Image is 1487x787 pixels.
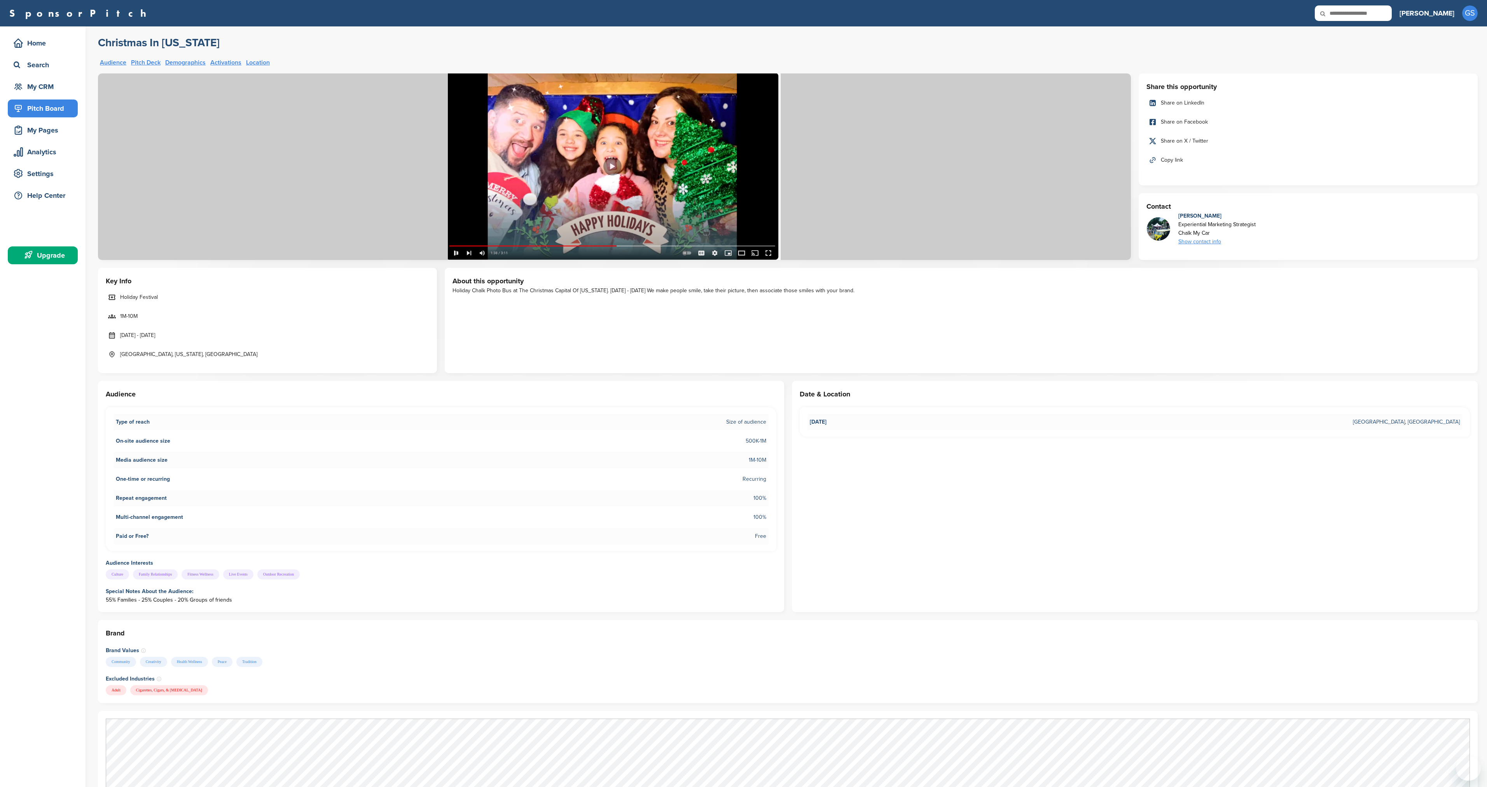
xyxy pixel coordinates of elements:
h3: Share this opportunity [1146,81,1470,92]
h4: Special Notes About the Audience: [106,587,776,596]
span: Recurring [743,475,766,483]
a: Share on LinkedIn [1146,95,1470,111]
div: 55% Families - 25% Couples - 20% Groups of friends [106,596,776,604]
span: [DATE] - [DATE] [120,331,155,340]
a: Pitch Deck [131,59,161,66]
div: Creativity [140,657,167,667]
span: 100% [753,494,766,503]
h4: Brand Values [106,646,1470,655]
a: Search [8,56,78,74]
a: Pitch Board [8,99,78,117]
a: SponsorPitch [9,8,151,18]
span: 500K-1M [746,437,766,445]
span: Paid or Free? [116,532,149,541]
a: Share on Facebook [1146,114,1470,130]
div: Cigarettes, Cigars, & [MEDICAL_DATA] [130,685,208,695]
span: On-site audience size [116,437,170,445]
div: Adult [106,685,126,695]
div: Peace [212,657,232,667]
a: Demographics [165,59,206,66]
div: Home [12,36,78,50]
div: Health Wellness [171,657,208,667]
span: Type of reach [116,418,150,426]
div: Upgrade [12,248,78,262]
div: My CRM [12,80,78,94]
span: 1M-10M [120,312,138,321]
span: [DATE] [810,418,826,426]
h3: Key Info [106,276,429,286]
div: My Pages [12,123,78,137]
h3: Contact [1146,201,1470,212]
div: Analytics [12,145,78,159]
span: One-time or recurring [116,475,170,483]
div: Experiential Marketing Strategist [1178,220,1256,229]
div: Fitness Wellness [182,569,219,579]
div: [PERSON_NAME] [1178,212,1256,220]
a: Home [8,34,78,52]
div: Community [106,657,136,667]
span: GS [1462,5,1478,21]
span: [GEOGRAPHIC_DATA], [US_STATE], [GEOGRAPHIC_DATA] [120,350,257,359]
span: Holiday Festival [120,293,158,302]
iframe: Button to launch messaging window [1456,756,1481,781]
a: Share on X / Twitter [1146,133,1470,149]
div: Live Events [223,569,253,579]
div: Search [12,58,78,72]
a: My Pages [8,121,78,139]
span: Share on Facebook [1161,118,1208,126]
a: Help Center [8,187,78,204]
div: Settings [12,167,78,181]
a: Audience [100,59,126,66]
a: Location [246,59,270,66]
div: Holiday Chalk Photo Bus at The Christmas Capital Of [US_STATE]. [DATE] - [DATE] We make people sm... [453,286,1470,295]
span: Repeat engagement [116,494,167,503]
span: [GEOGRAPHIC_DATA], [GEOGRAPHIC_DATA] [1353,418,1460,426]
h3: Date & Location [800,389,1470,400]
a: [PERSON_NAME] [1400,5,1454,22]
div: Help Center [12,188,78,202]
div: Show contact info [1178,237,1256,246]
a: Copy link [1146,152,1470,168]
h4: Audience Interests [106,559,776,567]
a: Christmas In [US_STATE] [98,36,220,50]
span: Share on LinkedIn [1161,99,1204,107]
span: Share on X / Twitter [1161,137,1208,145]
div: Pitch Board [12,101,78,115]
a: Activations [210,59,241,66]
div: Culture [106,569,129,579]
div: Chalk My Car [1178,229,1256,237]
h3: Audience [106,389,776,400]
h3: Brand [106,628,1470,639]
span: Copy link [1161,156,1183,164]
span: Free [755,532,766,541]
span: Multi-channel engagement [116,513,183,522]
span: 100% [753,513,766,522]
a: Settings [8,165,78,183]
div: Family Relationships [133,569,178,579]
span: 1M-10M [749,456,766,464]
span: Media audience size [116,456,168,464]
img: 71068741 1651669218301732 3693960930153988096 n [1147,217,1170,241]
a: Upgrade [8,246,78,264]
h4: Excluded Industries [106,675,1470,683]
a: My CRM [8,78,78,96]
div: Outdoor Recreation [257,569,300,579]
a: Analytics [8,143,78,161]
h3: About this opportunity [453,276,1470,286]
div: Tradition [236,657,262,667]
h3: [PERSON_NAME] [1400,8,1454,19]
span: Size of audience [726,418,766,426]
img: Sponsorpitch & [98,73,1131,260]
